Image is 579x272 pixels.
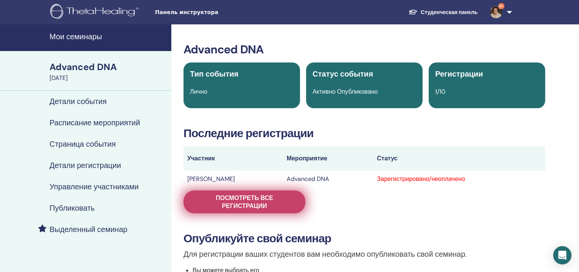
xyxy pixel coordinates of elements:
img: default.jpg [490,6,502,18]
span: Регистрации [435,69,483,79]
h3: Опубликуйте свой семинар [183,232,545,245]
a: Студенческая панель [402,5,483,19]
h3: Advanced DNA [183,43,545,56]
a: Advanced DNA[DATE] [45,61,171,83]
span: Активно Опубликовано [313,88,378,96]
h4: Публиковать [49,203,95,213]
span: Тип события [190,69,238,79]
h4: Детали события [49,97,107,106]
span: Статус события [313,69,373,79]
div: Advanced DNA [49,61,167,74]
h4: Расписание мероприятий [49,118,140,127]
h4: Детали регистрации [49,161,121,170]
span: Лично [190,88,207,96]
img: logo.png [50,4,141,21]
div: Open Intercom Messenger [553,246,571,264]
p: Для регистрации ваших студентов вам необходимо опубликовать свой семинар. [183,248,545,260]
h4: Выделенный семинар [49,225,128,234]
div: Зарегистрировано/неоплачено [377,174,541,184]
img: graduation-cap-white.svg [408,9,418,15]
th: Участник [183,146,283,171]
span: 1/10 [435,88,445,96]
a: Посмотреть все регистрации [183,190,305,213]
h3: Последние регистрации [183,126,545,140]
span: Панель инструктора [155,8,269,16]
h4: Мои семинары [49,32,167,41]
h4: Управление участниками [49,182,139,191]
td: Advanced DNA [283,171,373,187]
td: [PERSON_NAME] [183,171,283,187]
th: Мероприятие [283,146,373,171]
h4: Страница события [49,139,116,149]
span: 9+ [498,3,504,9]
th: Статус [373,146,545,171]
span: Посмотреть все регистрации [193,194,296,210]
div: [DATE] [49,74,167,83]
